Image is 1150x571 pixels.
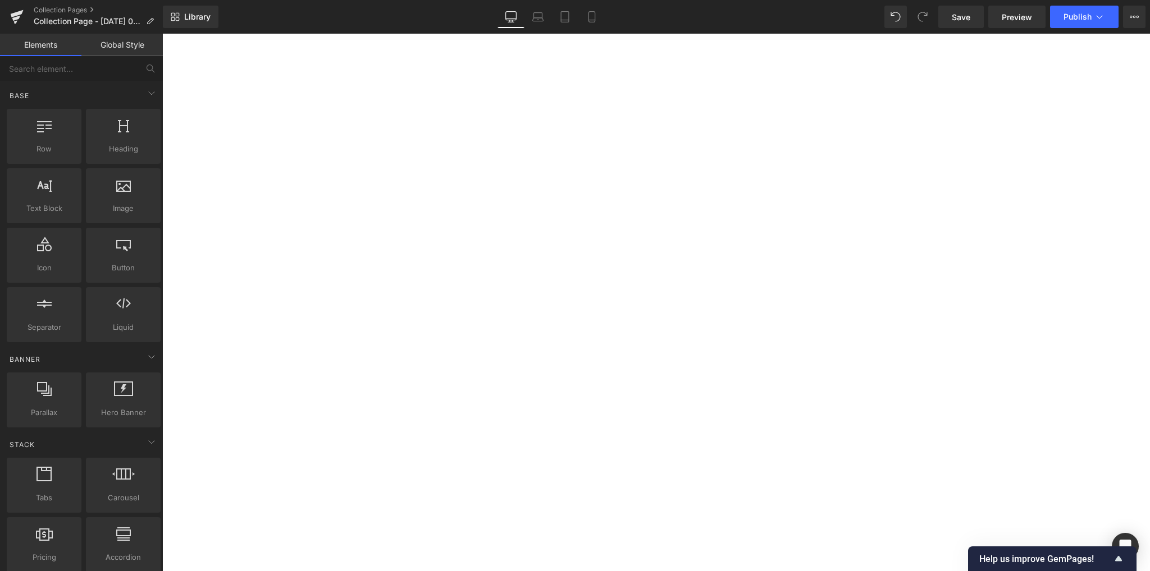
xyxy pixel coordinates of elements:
a: New Library [163,6,218,28]
button: Undo [884,6,907,28]
a: Collection Pages [34,6,163,15]
a: Laptop [524,6,551,28]
span: Text Block [10,202,78,214]
span: Pricing [10,551,78,563]
a: Tablet [551,6,578,28]
span: Accordion [89,551,157,563]
span: Banner [8,354,42,365]
span: Help us improve GemPages! [979,554,1112,564]
span: Separator [10,321,78,333]
span: Liquid [89,321,157,333]
span: Save [952,11,970,23]
span: Row [10,143,78,155]
span: Base [8,90,30,101]
span: Stack [8,439,36,450]
span: Image [89,202,157,214]
a: Desktop [498,6,524,28]
span: Tabs [10,492,78,504]
span: Parallax [10,407,78,418]
button: Show survey - Help us improve GemPages! [979,552,1125,565]
span: Carousel [89,492,157,504]
a: Mobile [578,6,605,28]
span: Library [184,12,211,22]
span: Icon [10,262,78,274]
button: Publish [1050,6,1119,28]
span: Collection Page - [DATE] 07:09:59 [34,17,142,26]
span: Preview [1002,11,1032,23]
span: Heading [89,143,157,155]
span: Publish [1064,12,1092,21]
span: Hero Banner [89,407,157,418]
span: Button [89,262,157,274]
a: Preview [988,6,1046,28]
button: Redo [911,6,934,28]
div: Open Intercom Messenger [1112,533,1139,560]
a: Global Style [81,34,163,56]
button: More [1123,6,1146,28]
